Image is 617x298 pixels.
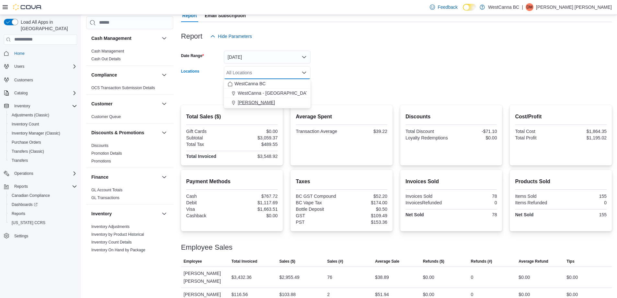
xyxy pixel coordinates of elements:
div: Loyalty Redemptions [406,135,450,140]
button: Finance [91,174,159,180]
strong: Net Sold [406,212,424,217]
span: Refunds ($) [423,259,444,264]
button: Transfers [6,156,80,165]
button: Customer [160,100,168,108]
div: Daniel Medina Gomez [526,3,533,11]
div: BC Vape Tax [296,200,340,205]
p: | [522,3,523,11]
a: Adjustments (Classic) [9,111,52,119]
span: Canadian Compliance [12,193,50,198]
button: [PERSON_NAME] [224,98,311,107]
button: Discounts & Promotions [160,129,168,137]
h2: Taxes [296,178,387,185]
span: Load All Apps in [GEOGRAPHIC_DATA] [18,19,77,32]
span: Transfers (Classic) [9,148,77,155]
button: WestCanna BC [224,79,311,89]
div: $0.00 [566,273,578,281]
a: [US_STATE] CCRS [9,219,48,227]
span: Promotion Details [91,151,122,156]
span: Purchase Orders [9,138,77,146]
div: Cash Management [86,47,173,66]
div: Items Refunded [515,200,559,205]
h3: Discounts & Promotions [91,129,144,136]
div: $1,663.51 [233,207,278,212]
span: Transfers [9,157,77,164]
a: GL Transactions [91,196,120,200]
div: 155 [562,212,607,217]
a: Dashboards [6,200,80,209]
div: $0.00 [233,129,278,134]
span: Feedback [438,4,457,10]
a: Customer Queue [91,114,121,119]
button: Compliance [91,72,159,78]
h2: Payment Methods [186,178,278,185]
h3: Cash Management [91,35,131,42]
label: Date Range [181,53,204,58]
span: Cash Out Details [91,56,121,62]
button: Catalog [12,89,30,97]
button: Cash Management [160,34,168,42]
span: Purchase Orders [12,140,41,145]
span: Inventory Count [9,120,77,128]
span: Inventory Count [12,122,39,127]
span: Inventory Manager (Classic) [9,129,77,137]
span: Reports [9,210,77,218]
span: [US_STATE] CCRS [12,220,45,225]
a: Reports [9,210,28,218]
span: Settings [14,233,28,239]
a: Inventory Adjustments [91,224,130,229]
div: $0.00 [423,273,434,281]
div: Cashback [186,213,231,218]
div: $1,195.02 [562,135,607,140]
span: [PERSON_NAME] [238,99,275,106]
div: Visa [186,207,231,212]
div: Gift Cards [186,129,231,134]
a: Home [12,50,27,57]
span: Inventory On Hand by Package [91,247,145,253]
span: Inventory Manager (Classic) [12,131,60,136]
h3: Report [181,32,202,40]
div: $174.00 [343,200,387,205]
button: Discounts & Promotions [91,129,159,136]
button: Transfers (Classic) [6,147,80,156]
span: Discounts [91,143,109,148]
button: WestCanna - [GEOGRAPHIC_DATA] [224,89,311,98]
div: Total Tax [186,142,231,147]
span: Washington CCRS [9,219,77,227]
span: Inventory by Product Historical [91,232,144,237]
button: Operations [12,170,36,177]
span: Sales ($) [279,259,295,264]
a: Customers [12,76,36,84]
span: Operations [12,170,77,177]
span: Catalog [12,89,77,97]
span: Inventory [14,103,30,109]
div: Total Cost [515,129,559,134]
div: 0 [452,200,497,205]
div: $3,432.36 [232,273,252,281]
div: 155 [562,194,607,199]
div: $1,864.35 [562,129,607,134]
span: Total Invoiced [232,259,257,264]
div: $0.50 [343,207,387,212]
div: Customer [86,113,173,123]
button: Reports [12,183,30,190]
button: Finance [160,173,168,181]
div: $3,548.92 [233,154,278,159]
div: -$71.10 [452,129,497,134]
a: Cash Management [91,49,124,54]
div: 78 [452,212,497,217]
span: Average Sale [375,259,399,264]
h3: Customer [91,101,112,107]
div: Compliance [86,84,173,94]
h2: Cost/Profit [515,113,607,121]
button: Settings [1,231,80,241]
a: Inventory Count Details [91,240,132,244]
button: Home [1,49,80,58]
div: Items Sold [515,194,559,199]
a: Dashboards [9,201,40,209]
a: Inventory Count [9,120,42,128]
button: Reports [6,209,80,218]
